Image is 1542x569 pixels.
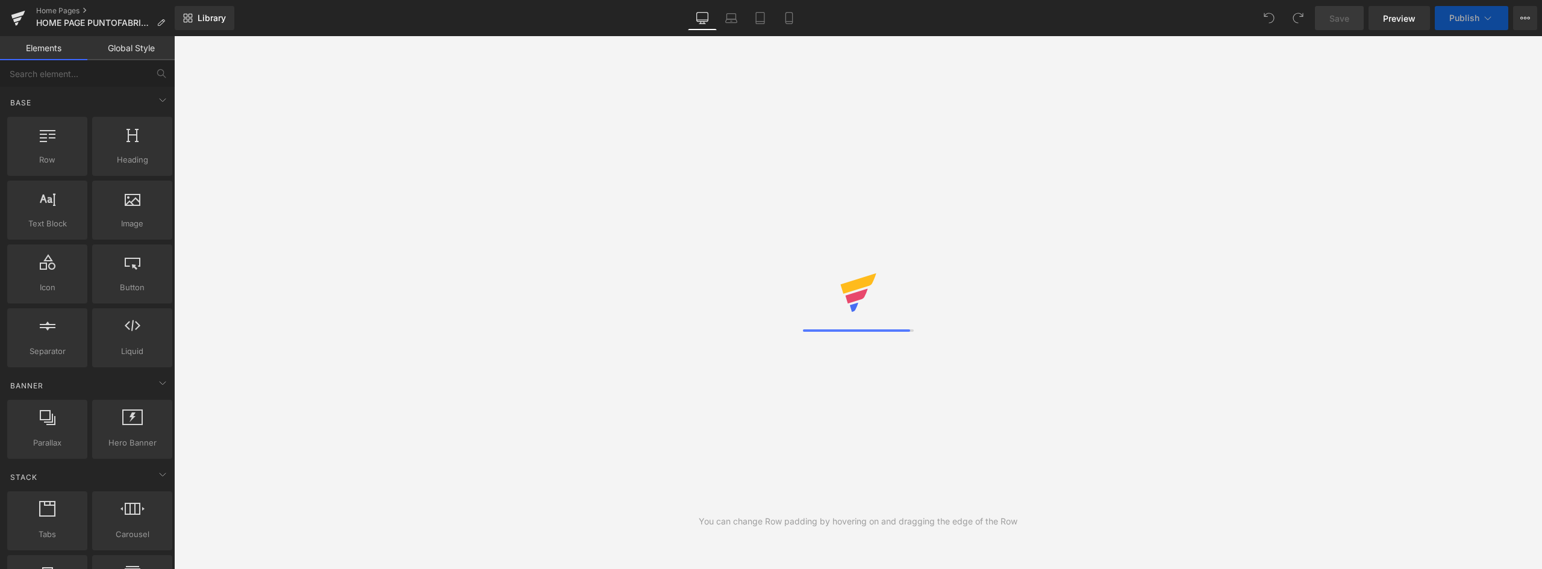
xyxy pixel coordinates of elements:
[1449,13,1479,23] span: Publish
[775,6,804,30] a: Mobile
[746,6,775,30] a: Tablet
[36,18,152,28] span: HOME PAGE PUNTOFABRICA
[96,281,169,294] span: Button
[175,6,234,30] a: New Library
[11,437,84,449] span: Parallax
[1286,6,1310,30] button: Redo
[9,97,33,108] span: Base
[11,345,84,358] span: Separator
[1383,12,1416,25] span: Preview
[96,217,169,230] span: Image
[96,528,169,541] span: Carousel
[198,13,226,23] span: Library
[1369,6,1430,30] a: Preview
[36,6,175,16] a: Home Pages
[688,6,717,30] a: Desktop
[11,281,84,294] span: Icon
[1329,12,1349,25] span: Save
[699,515,1017,528] div: You can change Row padding by hovering on and dragging the edge of the Row
[1435,6,1508,30] button: Publish
[87,36,175,60] a: Global Style
[11,154,84,166] span: Row
[11,528,84,541] span: Tabs
[717,6,746,30] a: Laptop
[1257,6,1281,30] button: Undo
[1513,6,1537,30] button: More
[96,345,169,358] span: Liquid
[9,471,39,483] span: Stack
[11,217,84,230] span: Text Block
[96,437,169,449] span: Hero Banner
[96,154,169,166] span: Heading
[9,380,45,391] span: Banner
